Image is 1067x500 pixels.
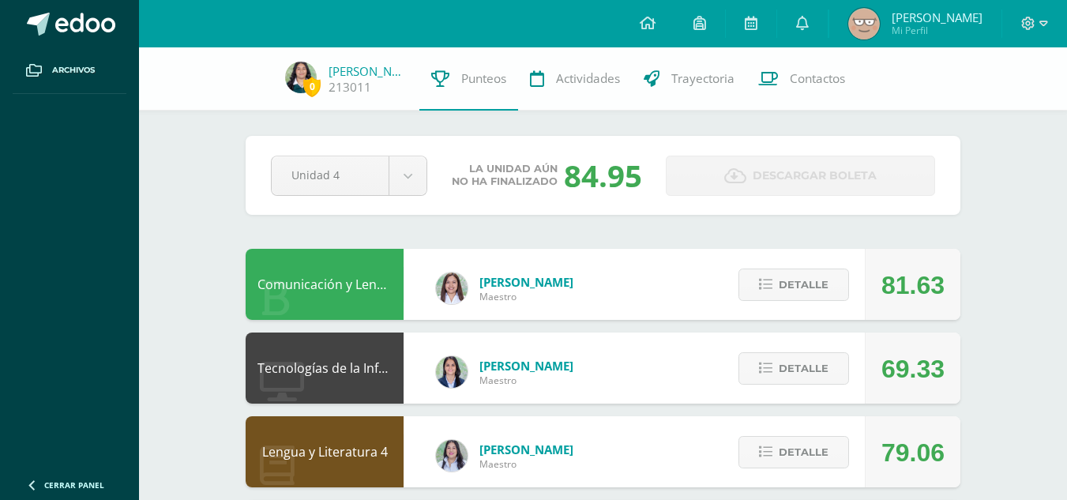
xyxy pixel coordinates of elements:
[671,70,735,87] span: Trayectoria
[246,333,404,404] div: Tecnologías de la Información y la Comunicación 4
[272,156,426,195] a: Unidad 4
[892,24,982,37] span: Mi Perfil
[881,250,945,321] div: 81.63
[738,269,849,301] button: Detalle
[738,436,849,468] button: Detalle
[556,70,620,87] span: Actividades
[52,64,95,77] span: Archivos
[779,354,828,383] span: Detalle
[746,47,857,111] a: Contactos
[848,8,880,39] img: 4f584a23ab57ed1d5ae0c4d956f68ee2.png
[246,249,404,320] div: Comunicación y Lenguaje L3 Inglés 4
[452,163,558,188] span: La unidad aún no ha finalizado
[479,290,573,303] span: Maestro
[461,70,506,87] span: Punteos
[436,273,468,304] img: acecb51a315cac2de2e3deefdb732c9f.png
[44,479,104,491] span: Cerrar panel
[303,77,321,96] span: 0
[790,70,845,87] span: Contactos
[479,457,573,471] span: Maestro
[419,47,518,111] a: Punteos
[436,356,468,388] img: 7489ccb779e23ff9f2c3e89c21f82ed0.png
[779,438,828,467] span: Detalle
[518,47,632,111] a: Actividades
[246,416,404,487] div: Lengua y Literatura 4
[329,79,371,96] a: 213011
[479,358,573,374] span: [PERSON_NAME]
[436,440,468,472] img: df6a3bad71d85cf97c4a6d1acf904499.png
[738,352,849,385] button: Detalle
[479,442,573,457] span: [PERSON_NAME]
[13,47,126,94] a: Archivos
[753,156,877,195] span: Descargar boleta
[329,63,408,79] a: [PERSON_NAME]
[881,417,945,488] div: 79.06
[881,333,945,404] div: 69.33
[892,9,982,25] span: [PERSON_NAME]
[779,270,828,299] span: Detalle
[479,374,573,387] span: Maestro
[285,62,317,93] img: 8670e599328e1b651da57b5535759df0.png
[479,274,573,290] span: [PERSON_NAME]
[291,156,369,194] span: Unidad 4
[564,155,642,196] div: 84.95
[632,47,746,111] a: Trayectoria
